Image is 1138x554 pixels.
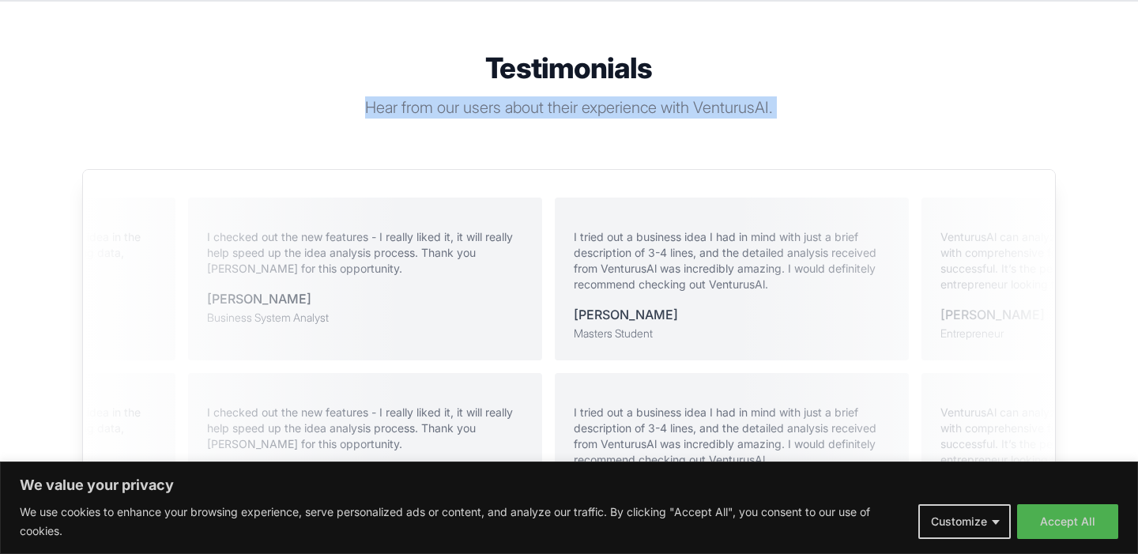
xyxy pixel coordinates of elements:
button: Customize [918,504,1011,539]
p: Hear from our users about their experience with VenturusAI. [266,96,872,119]
p: I tried out a business idea I had in mind with just a brief description of 3-4 lines, and the det... [573,229,889,292]
div: Masters Student [573,326,677,341]
div: [PERSON_NAME] [940,305,1044,324]
p: We use cookies to enhance your browsing experience, serve personalized ads or content, and analyz... [20,503,906,541]
div: [PERSON_NAME] [206,289,328,308]
button: Accept All [1017,504,1118,539]
div: Business System Analyst [206,310,328,326]
h2: Testimonials [266,52,872,84]
p: I checked out the new features - I really liked it, it will really help speed up the idea analysi... [208,405,524,452]
p: We value your privacy [20,476,1118,495]
div: [PERSON_NAME] [573,305,677,324]
div: Entrepreneur [940,326,1044,341]
p: I checked out the new features - I really liked it, it will really help speed up the idea analysi... [206,229,522,277]
p: I tried out a business idea I had in mind with just a brief description of 3-4 lines, and the det... [575,405,891,468]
